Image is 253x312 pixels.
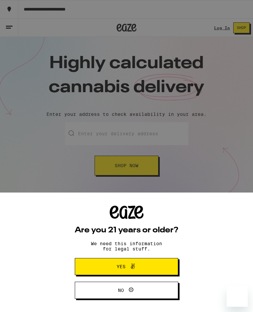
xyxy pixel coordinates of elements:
[75,226,178,234] h2: Are you 21 years or older?
[75,258,178,275] button: Yes
[75,282,178,299] button: No
[227,286,248,307] iframe: Button to launch messaging window
[85,241,168,251] p: We need this information for legal stuff.
[117,264,126,269] span: Yes
[118,288,124,293] span: No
